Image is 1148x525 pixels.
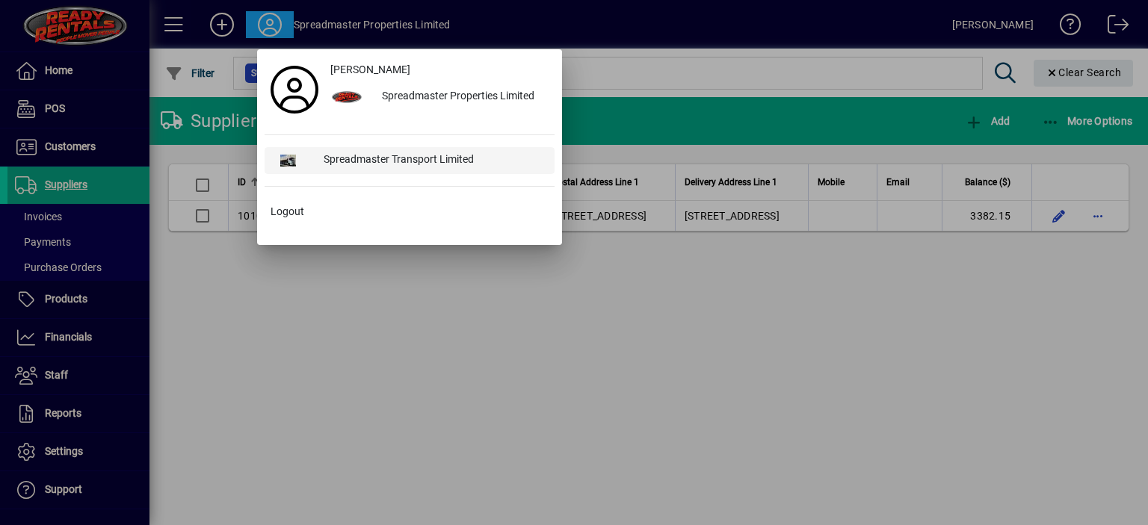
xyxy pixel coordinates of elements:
[324,84,555,111] button: Spreadmaster Properties Limited
[312,147,555,174] div: Spreadmaster Transport Limited
[271,204,304,220] span: Logout
[324,57,555,84] a: [PERSON_NAME]
[265,76,324,103] a: Profile
[370,84,555,111] div: Spreadmaster Properties Limited
[265,147,555,174] button: Spreadmaster Transport Limited
[330,62,410,78] span: [PERSON_NAME]
[265,199,555,226] button: Logout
